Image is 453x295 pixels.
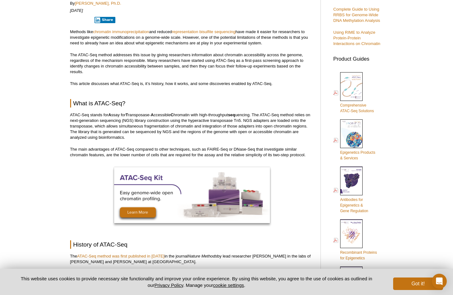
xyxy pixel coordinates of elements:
img: Rec_prots_140604_cover_web_70x200 [340,219,363,248]
strong: A [151,112,154,117]
strong: C [171,112,174,117]
strong: T [126,112,128,117]
span: Comprehensive ATAC-Seq Solutions [340,103,374,113]
a: Complete Guide to Using RRBS for Genome-Wide DNA Methylation Analysis [333,7,380,23]
p: The main advantages of ATAC-Seq compared to other techniques, such as FAIRE-Seq or DNase-Seq that... [70,147,314,158]
button: Share [94,17,115,23]
img: ATAC-Seq Kit [114,167,270,223]
button: Got it! [393,277,443,290]
a: Antibodies forEpigenetics &Gene Regulation [333,166,368,214]
a: ATAC-Seq method was first published in [DATE] [77,254,164,258]
h3: Product Guides [333,53,383,62]
iframe: X Post Button [70,17,90,23]
em: Nature Methods [188,254,217,258]
p: By [70,1,314,6]
img: Abs_epi_2015_cover_web_70x200 [340,167,363,195]
a: ComprehensiveATAC-Seq Solutions [333,72,374,115]
em: [DATE] [70,8,83,13]
a: Privacy Policy [154,282,183,288]
h2: What is ATAC-Seq? [70,99,314,107]
span: Epigenetics Products & Services [340,150,375,160]
img: Epi_brochure_140604_cover_web_70x200 [340,119,363,148]
p: Methods like and reduced have made it easier for researchers to investigate epigenetic modificati... [70,29,314,46]
p: The in the journal by lead researcher [PERSON_NAME] in the labs of [PERSON_NAME] and [PERSON_NAME... [70,253,314,265]
a: Recombinant Proteinsfor Epigenetics [333,219,377,262]
p: The ATAC-Seq method addresses this issue by giving researchers information about chromatin access... [70,52,314,75]
strong: A [108,112,111,117]
button: cookie settings [213,282,244,288]
p: This website uses cookies to provide necessary site functionality and improve your online experie... [10,275,383,288]
span: Recombinant Proteins for Epigenetics [340,250,377,260]
a: [PERSON_NAME], Ph.D. [75,1,121,6]
strong: seq [228,112,235,117]
img: Comprehensive ATAC-Seq Solutions [340,72,363,101]
span: Antibodies for Epigenetics & Gene Regulation [340,197,368,213]
p: This article discusses what ATAC-Seq is, it’s history, how it works, and some discoveries enabled... [70,81,314,87]
a: Using RIME to Analyze Protein-Protein Interactions on Chromatin [333,30,380,46]
div: Open Intercom Messenger [432,274,447,289]
a: representation bisulfite sequencing [172,29,235,34]
a: Epigenetics Products& Services [333,119,375,162]
h2: History of ATAC-Seq [70,240,314,249]
a: chromatin immunoprecipitation [93,29,149,34]
p: ATAC-Seq stands for ssay for ransposase- ccessible hromatin with high-throughput uencing. The ATA... [70,112,314,140]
